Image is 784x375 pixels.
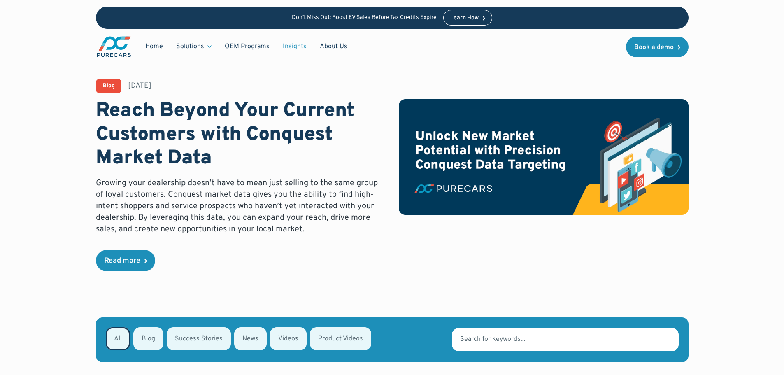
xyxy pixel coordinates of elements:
[452,328,678,351] input: Search for keywords...
[176,42,204,51] div: Solutions
[96,100,386,171] h1: Reach Beyond Your Current Customers with Conquest Market Data
[450,15,479,21] div: Learn How
[96,35,132,58] img: purecars logo
[276,39,313,54] a: Insights
[104,257,140,265] div: Read more
[634,44,674,51] div: Book a demo
[443,10,492,26] a: Learn How
[139,39,170,54] a: Home
[292,14,437,21] p: Don’t Miss Out: Boost EV Sales Before Tax Credits Expire
[218,39,276,54] a: OEM Programs
[313,39,354,54] a: About Us
[626,37,689,57] a: Book a demo
[96,35,132,58] a: main
[96,177,386,235] p: Growing your dealership doesn’t have to mean just selling to the same group of loyal customers. C...
[128,81,151,91] div: [DATE]
[102,83,115,89] div: Blog
[96,250,155,271] a: Read more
